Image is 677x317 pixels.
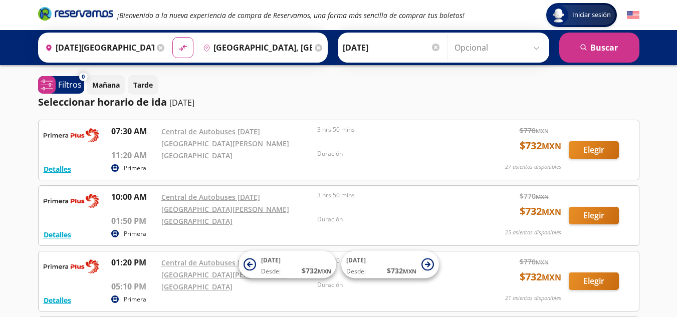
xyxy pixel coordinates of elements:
a: Central de Autobuses [DATE][GEOGRAPHIC_DATA][PERSON_NAME] [161,127,289,148]
em: ¡Bienvenido a la nueva experiencia de compra de Reservamos, una forma más sencilla de comprar tus... [117,11,465,20]
a: Central de Autobuses [DATE][GEOGRAPHIC_DATA][PERSON_NAME] [161,258,289,279]
a: [GEOGRAPHIC_DATA] [161,151,233,160]
small: MXN [542,272,561,283]
button: Detalles [44,295,71,305]
span: [DATE] [261,256,281,264]
p: 11:20 AM [111,149,156,161]
p: 05:10 PM [111,280,156,292]
p: Duración [317,215,469,224]
img: RESERVAMOS [44,256,99,276]
a: Brand Logo [38,6,113,24]
span: $ 732 [520,138,561,153]
small: MXN [536,258,549,266]
p: 3 hrs 50 mins [317,125,469,134]
span: $ 770 [520,256,549,267]
small: MXN [542,206,561,217]
button: Elegir [569,207,619,224]
p: 07:30 AM [111,125,156,137]
button: Elegir [569,141,619,159]
img: RESERVAMOS [44,125,99,145]
button: Detalles [44,229,71,240]
i: Brand Logo [38,6,113,21]
a: Central de Autobuses [DATE][GEOGRAPHIC_DATA][PERSON_NAME] [161,192,289,214]
p: 3 hrs 50 mins [317,191,469,200]
input: Buscar Destino [199,35,312,60]
p: Duración [317,149,469,158]
small: MXN [536,127,549,135]
p: 25 asientos disponibles [505,228,561,237]
button: Detalles [44,164,71,174]
small: MXN [403,267,416,275]
span: $ 732 [520,269,561,284]
small: MXN [536,193,549,200]
p: Tarde [133,80,153,90]
input: Buscar Origen [41,35,154,60]
p: Primera [124,164,146,173]
button: [DATE]Desde:$732MXN [239,251,336,278]
button: Mañana [87,75,125,95]
span: $ 732 [302,265,331,276]
p: 21 asientos disponibles [505,294,561,302]
span: $ 770 [520,125,549,136]
button: 0Filtros [38,76,84,94]
a: [GEOGRAPHIC_DATA] [161,216,233,226]
span: [DATE] [346,256,366,264]
input: Opcional [455,35,544,60]
span: Desde: [346,267,366,276]
span: $ 732 [387,265,416,276]
p: Primera [124,295,146,304]
p: 10:00 AM [111,191,156,203]
p: Primera [124,229,146,238]
span: Desde: [261,267,281,276]
span: $ 732 [520,204,561,219]
small: MXN [318,267,331,275]
img: RESERVAMOS [44,191,99,211]
small: MXN [542,141,561,152]
a: [GEOGRAPHIC_DATA] [161,282,233,291]
button: Elegir [569,272,619,290]
input: Elegir Fecha [343,35,441,60]
p: Mañana [92,80,120,90]
button: English [627,9,639,22]
p: 01:20 PM [111,256,156,268]
span: $ 770 [520,191,549,201]
p: 27 asientos disponibles [505,163,561,171]
p: Filtros [58,79,82,91]
p: Duración [317,280,469,289]
span: 0 [82,73,85,81]
p: [DATE] [169,97,194,109]
span: Iniciar sesión [568,10,615,20]
p: 01:50 PM [111,215,156,227]
button: Tarde [128,75,158,95]
p: Seleccionar horario de ida [38,95,167,110]
button: [DATE]Desde:$732MXN [341,251,439,278]
button: Buscar [559,33,639,63]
